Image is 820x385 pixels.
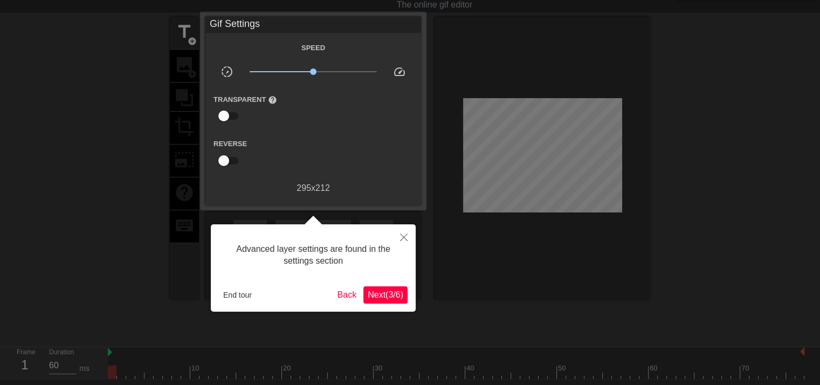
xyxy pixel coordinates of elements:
div: Advanced layer settings are found in the settings section [219,232,408,278]
button: Close [392,224,416,249]
button: Next [363,286,408,304]
button: Back [333,286,361,304]
button: End tour [219,287,256,303]
span: Next ( 3 / 6 ) [368,290,403,299]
